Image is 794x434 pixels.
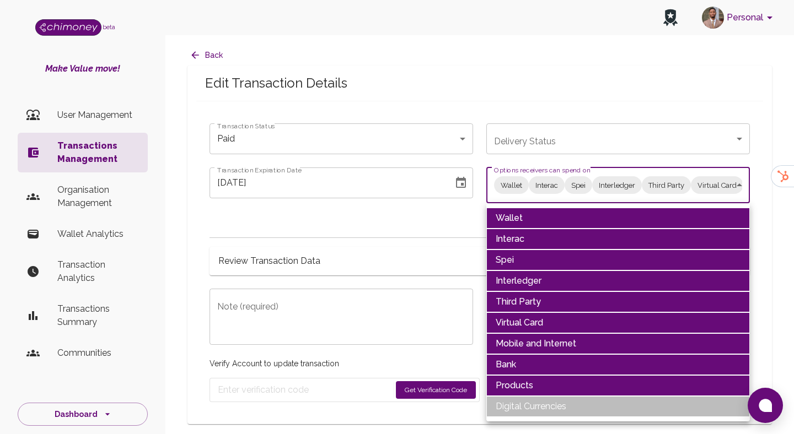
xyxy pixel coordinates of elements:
[748,388,783,423] button: Open chat window
[486,208,750,229] li: Wallet
[486,270,750,291] li: Interledger
[486,229,750,249] li: Interac
[486,249,750,270] li: Spei
[486,354,750,375] li: Bank
[486,291,750,312] li: Third Party
[486,333,750,354] li: Mobile and Internet
[486,375,750,396] li: Products
[486,396,750,417] li: Digital Currencies
[486,312,750,333] li: Virtual Card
